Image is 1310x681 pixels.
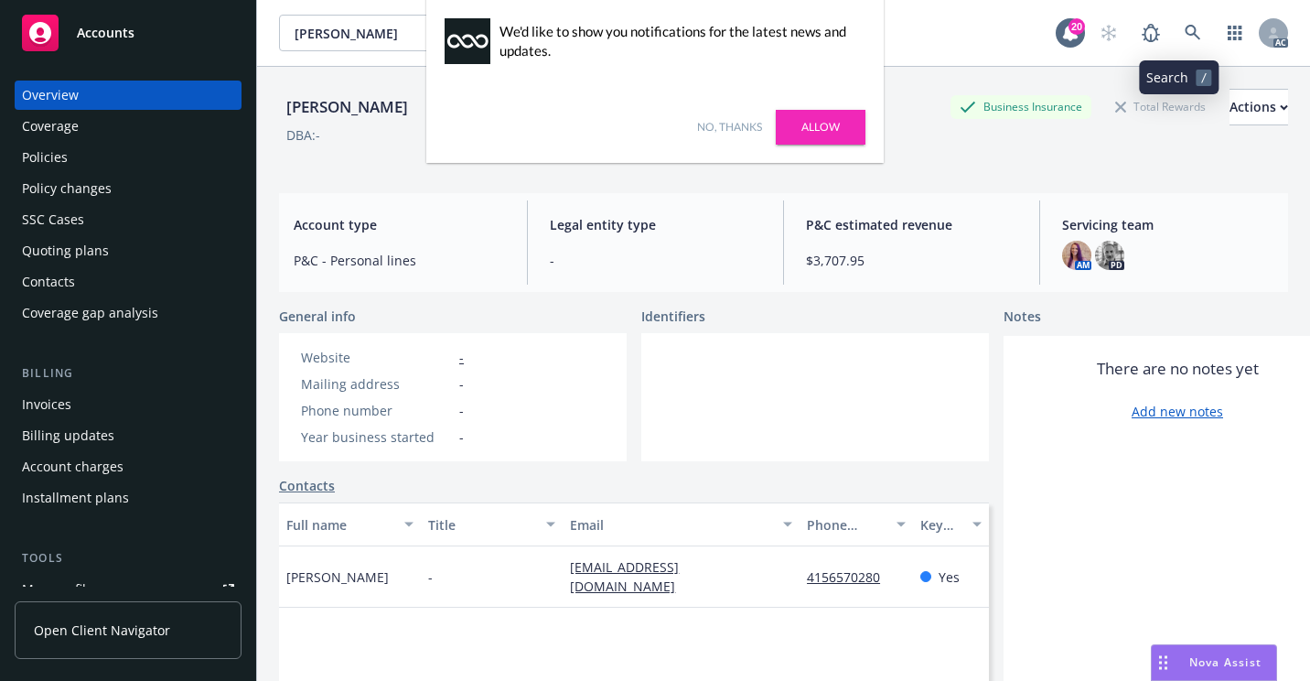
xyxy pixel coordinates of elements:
[22,298,158,328] div: Coverage gap analysis
[800,503,913,546] button: Phone number
[15,364,242,383] div: Billing
[697,119,762,135] a: No, thanks
[22,390,71,419] div: Invoices
[428,515,535,535] div: Title
[22,421,114,450] div: Billing updates
[15,421,242,450] a: Billing updates
[459,401,464,420] span: -
[34,621,170,640] span: Open Client Navigator
[22,81,79,110] div: Overview
[1106,95,1215,118] div: Total Rewards
[1151,644,1277,681] button: Nova Assist
[1229,89,1288,125] button: Actions
[1217,15,1253,51] a: Switch app
[1090,15,1127,51] a: Start snowing
[22,575,100,604] div: Manage files
[15,7,242,59] a: Accounts
[15,143,242,172] a: Policies
[806,251,1017,270] span: $3,707.95
[1189,654,1262,670] span: Nova Assist
[22,112,79,141] div: Coverage
[301,374,452,394] div: Mailing address
[279,503,421,546] button: Full name
[301,401,452,420] div: Phone number
[279,95,415,119] div: [PERSON_NAME]
[301,427,452,447] div: Year business started
[1097,358,1259,380] span: There are no notes yet
[279,15,508,51] button: [PERSON_NAME]
[641,307,705,326] span: Identifiers
[279,307,356,326] span: General info
[15,112,242,141] a: Coverage
[294,251,505,270] span: P&C - Personal lines
[950,95,1091,118] div: Business Insurance
[421,503,563,546] button: Title
[570,558,690,595] a: [EMAIL_ADDRESS][DOMAIN_NAME]
[550,215,761,234] span: Legal entity type
[15,452,242,481] a: Account charges
[550,251,761,270] span: -
[459,349,464,366] a: -
[459,427,464,447] span: -
[295,24,453,43] span: [PERSON_NAME]
[22,267,75,297] div: Contacts
[563,503,800,546] button: Email
[570,515,772,535] div: Email
[15,267,242,297] a: Contacts
[1132,402,1223,421] a: Add new notes
[1229,90,1288,124] div: Actions
[15,236,242,265] a: Quoting plans
[15,549,242,567] div: Tools
[279,476,335,495] a: Contacts
[1095,241,1124,270] img: photo
[286,515,393,535] div: Full name
[15,205,242,234] a: SSC Cases
[22,236,109,265] div: Quoting plans
[1152,645,1175,680] div: Drag to move
[459,374,464,394] span: -
[913,503,989,546] button: Key contact
[294,215,505,234] span: Account type
[1062,215,1273,234] span: Servicing team
[807,515,886,535] div: Phone number
[776,110,865,145] a: Allow
[286,125,320,145] div: DBA: -
[939,567,960,587] span: Yes
[301,348,452,367] div: Website
[806,215,1017,234] span: P&C estimated revenue
[77,26,134,40] span: Accounts
[15,174,242,203] a: Policy changes
[1133,15,1169,51] a: Report a Bug
[1175,15,1211,51] a: Search
[807,568,895,586] a: 4156570280
[428,567,433,587] span: -
[286,567,389,587] span: [PERSON_NAME]
[1062,241,1091,270] img: photo
[1004,307,1041,329] span: Notes
[22,174,112,203] div: Policy changes
[22,483,129,513] div: Installment plans
[22,205,84,234] div: SSC Cases
[15,483,242,513] a: Installment plans
[15,298,242,328] a: Coverage gap analysis
[499,22,856,60] div: We'd like to show you notifications for the latest news and updates.
[22,452,123,481] div: Account charges
[920,515,961,535] div: Key contact
[1068,18,1085,35] div: 20
[15,390,242,419] a: Invoices
[15,575,242,604] a: Manage files
[22,143,68,172] div: Policies
[15,81,242,110] a: Overview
